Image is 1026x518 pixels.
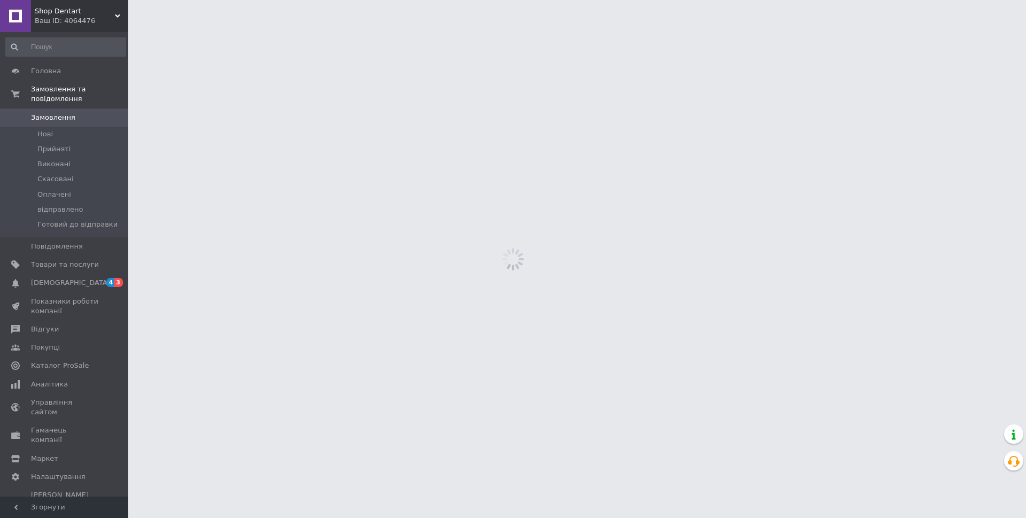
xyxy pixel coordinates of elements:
span: Управління сайтом [31,398,99,417]
span: відправлено [37,205,83,214]
span: Маркет [31,454,58,463]
span: Головна [31,66,61,76]
span: Відгуки [31,324,59,334]
span: Налаштування [31,472,85,482]
span: Товари та послуги [31,260,99,269]
span: Аналітика [31,380,68,389]
span: Гаманець компанії [31,426,99,445]
span: Повідомлення [31,242,83,251]
span: [DEMOGRAPHIC_DATA] [31,278,110,288]
span: Каталог ProSale [31,361,89,370]
span: Скасовані [37,174,74,184]
span: Замовлення [31,113,75,122]
span: Виконані [37,159,71,169]
span: 3 [114,278,123,287]
span: Прийняті [37,144,71,154]
div: Ваш ID: 4064476 [35,16,128,26]
span: Показники роботи компанії [31,297,99,316]
input: Пошук [5,37,126,57]
span: Замовлення та повідомлення [31,84,128,104]
span: Нові [37,129,53,139]
span: Готовий до відправки [37,220,118,229]
span: Shop Dentart [35,6,115,16]
span: Покупці [31,343,60,352]
span: Оплачені [37,190,71,199]
span: 4 [106,278,115,287]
